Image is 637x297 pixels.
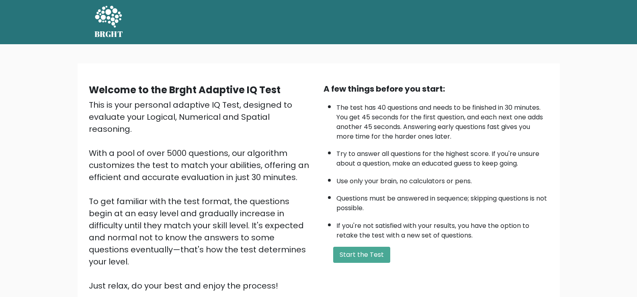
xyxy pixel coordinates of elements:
[324,83,549,95] div: A few things before you start:
[94,29,123,39] h5: BRGHT
[336,217,549,240] li: If you're not satisfied with your results, you have the option to retake the test with a new set ...
[336,145,549,168] li: Try to answer all questions for the highest score. If you're unsure about a question, make an edu...
[89,99,314,292] div: This is your personal adaptive IQ Test, designed to evaluate your Logical, Numerical and Spatial ...
[336,172,549,186] li: Use only your brain, no calculators or pens.
[94,3,123,41] a: BRGHT
[336,190,549,213] li: Questions must be answered in sequence; skipping questions is not possible.
[89,83,281,96] b: Welcome to the Brght Adaptive IQ Test
[333,247,390,263] button: Start the Test
[336,99,549,141] li: The test has 40 questions and needs to be finished in 30 minutes. You get 45 seconds for the firs...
